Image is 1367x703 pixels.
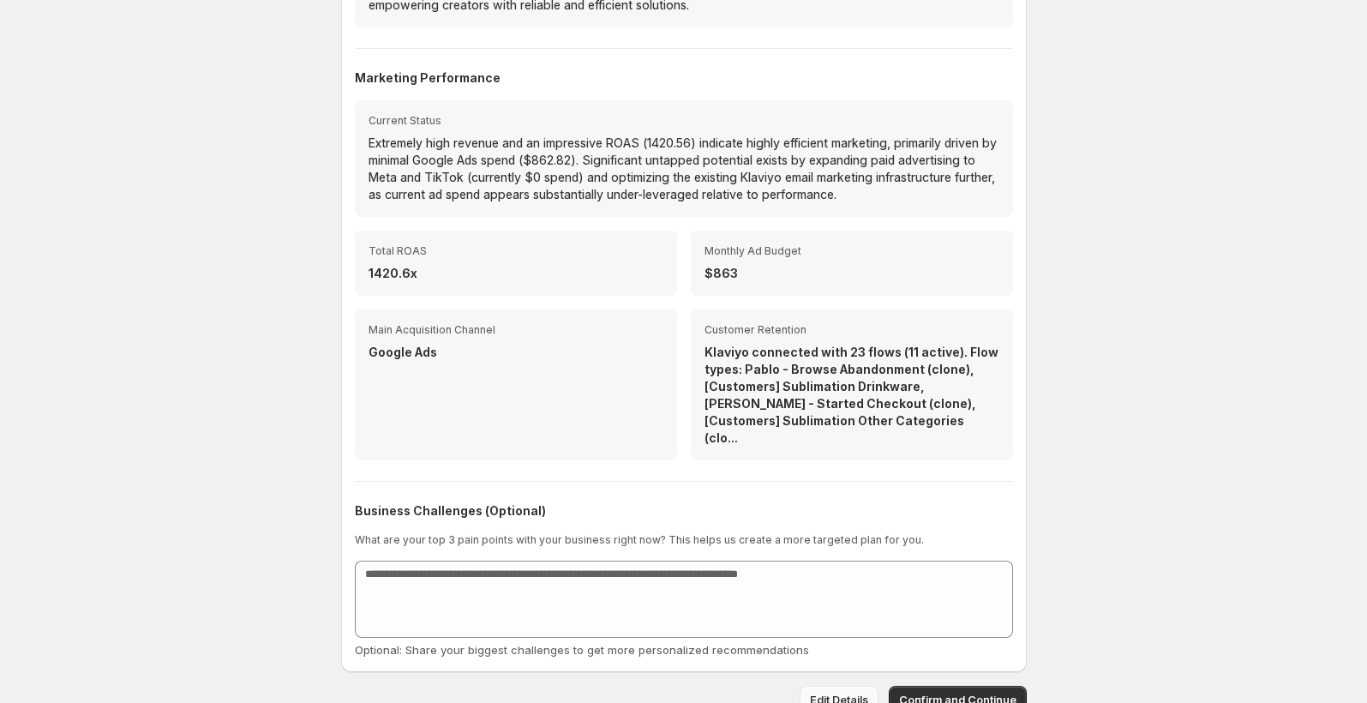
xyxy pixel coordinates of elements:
span: Customer Retention [704,323,999,337]
p: Google Ads [369,344,663,361]
p: Extremely high revenue and an impressive ROAS (1420.56) indicate highly efficient marketing, prim... [369,135,999,203]
h2: Business Challenges (Optional) [355,502,1013,520]
p: Klaviyo connected with 23 flows (11 active). Flow types: Pablo - Browse Abandonment (clone), [Cus... [704,344,999,447]
h2: Marketing Performance [355,69,1013,87]
span: Optional: Share your biggest challenges to get more personalized recommendations [355,643,809,657]
p: $863 [704,265,999,282]
span: Main Acquisition Channel [369,323,663,337]
p: 1420.6x [369,265,663,282]
span: Monthly Ad Budget [704,244,999,258]
span: Current Status [369,114,999,128]
p: What are your top 3 pain points with your business right now? This helps us create a more targete... [355,533,1013,547]
span: Total ROAS [369,244,663,258]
